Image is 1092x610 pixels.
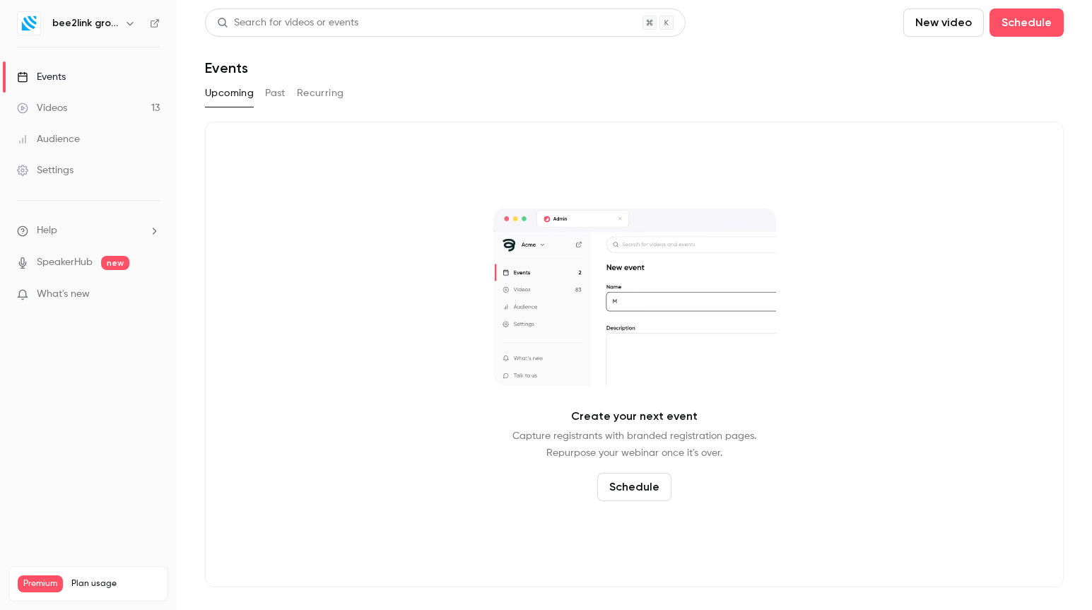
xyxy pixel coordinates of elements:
[512,428,756,462] p: Capture registrants with branded registration pages. Repurpose your webinar once it's over.
[205,82,254,105] button: Upcoming
[18,12,40,35] img: bee2link group
[17,223,160,238] li: help-dropdown-opener
[18,575,63,592] span: Premium
[17,132,80,146] div: Audience
[101,256,129,270] span: new
[37,287,90,302] span: What's new
[17,101,67,115] div: Videos
[205,59,248,76] h1: Events
[217,16,358,30] div: Search for videos or events
[17,70,66,84] div: Events
[297,82,344,105] button: Recurring
[17,163,74,177] div: Settings
[903,8,984,37] button: New video
[265,82,286,105] button: Past
[71,578,159,590] span: Plan usage
[37,255,93,270] a: SpeakerHub
[597,473,671,501] button: Schedule
[52,16,119,30] h6: bee2link group
[571,408,698,425] p: Create your next event
[143,288,160,301] iframe: Noticeable Trigger
[990,8,1064,37] button: Schedule
[37,223,57,238] span: Help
